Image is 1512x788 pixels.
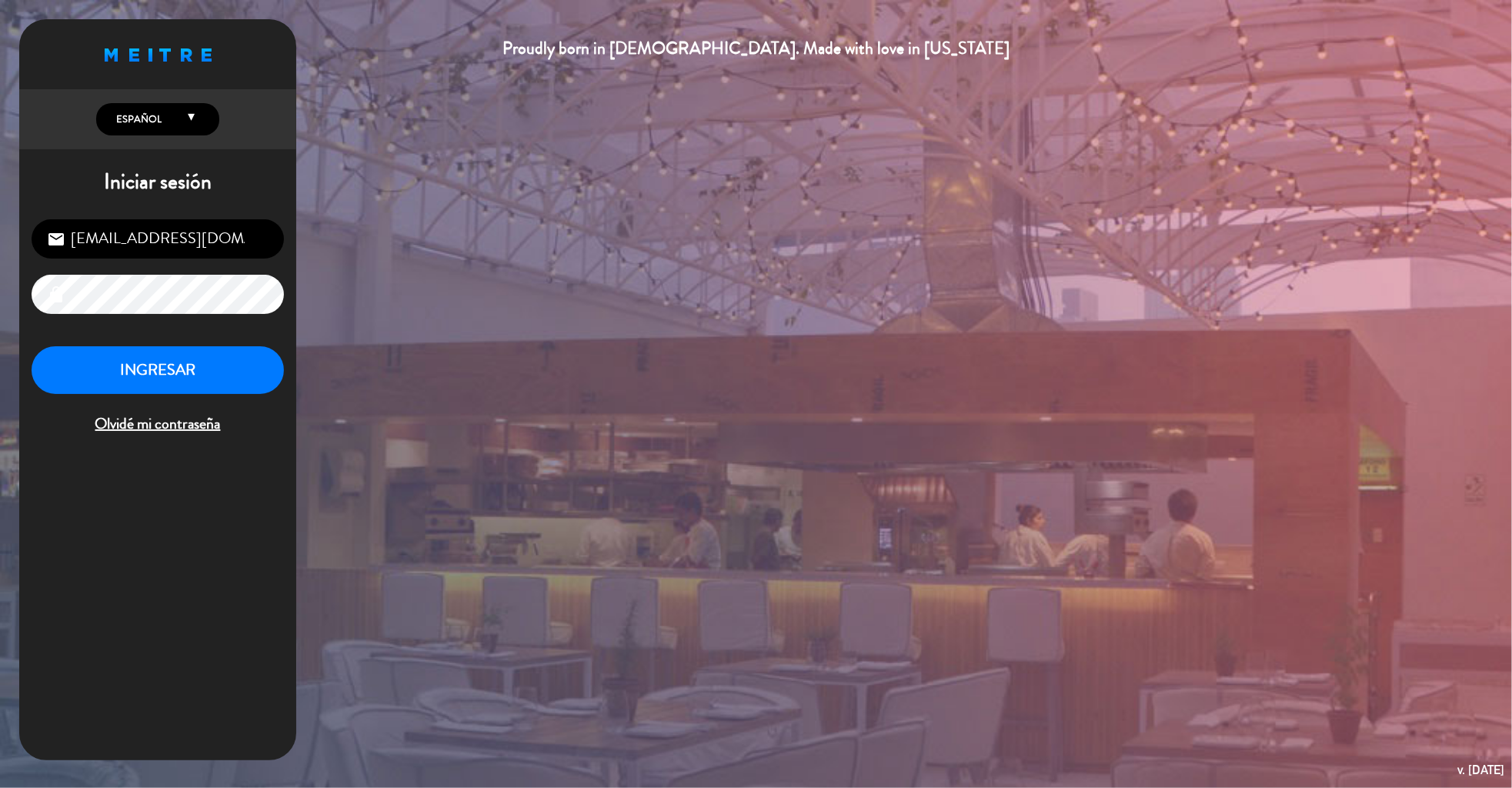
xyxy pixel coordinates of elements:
i: email [47,230,65,249]
div: v. [DATE] [1457,760,1504,780]
button: INGRESAR [32,346,284,395]
input: Correo Electrónico [32,219,284,259]
span: Olvidé mi contraseña [32,412,284,437]
i: lock [47,285,65,304]
span: Español [112,112,162,127]
h1: Iniciar sesión [19,169,296,195]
